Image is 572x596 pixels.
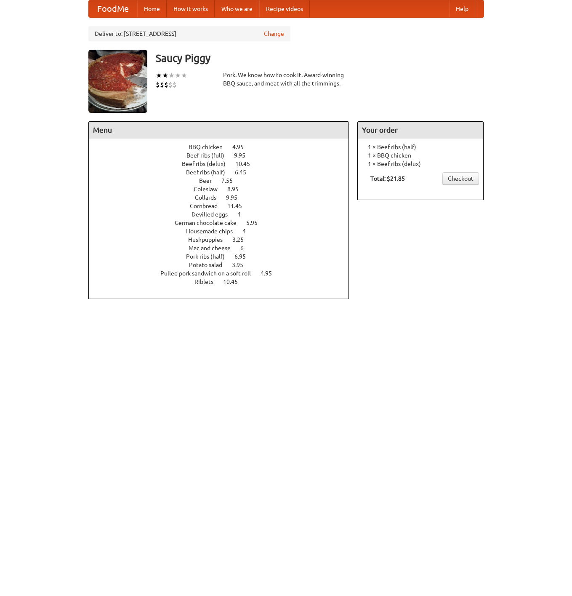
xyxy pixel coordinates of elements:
[189,144,231,150] span: BBQ chicken
[186,228,241,235] span: Housemade chips
[449,0,475,17] a: Help
[188,236,231,243] span: Hushpuppies
[237,211,249,218] span: 4
[194,186,254,192] a: Coleslaw 8.95
[370,175,405,182] b: Total: $21.85
[182,160,234,167] span: Beef ribs (delux)
[189,245,259,251] a: Mac and cheese 6
[89,0,137,17] a: FoodMe
[189,262,231,268] span: Potato salad
[186,228,261,235] a: Housemade chips 4
[173,80,177,89] li: $
[232,144,252,150] span: 4.95
[175,219,273,226] a: German chocolate cake 5.95
[358,122,483,139] h4: Your order
[168,71,175,80] li: ★
[234,253,254,260] span: 6.95
[192,211,256,218] a: Devilled eggs 4
[186,169,234,176] span: Beef ribs (half)
[195,194,225,201] span: Collards
[235,169,255,176] span: 6.45
[186,253,233,260] span: Pork ribs (half)
[234,152,254,159] span: 9.95
[189,144,259,150] a: BBQ chicken 4.95
[223,278,246,285] span: 10.45
[226,194,246,201] span: 9.95
[188,236,259,243] a: Hushpuppies 3.25
[264,29,284,38] a: Change
[199,177,248,184] a: Beer 7.55
[215,0,259,17] a: Who we are
[162,71,168,80] li: ★
[88,26,290,41] div: Deliver to: [STREET_ADDRESS]
[194,278,222,285] span: Riblets
[235,160,258,167] span: 10.45
[186,169,262,176] a: Beef ribs (half) 6.45
[182,160,266,167] a: Beef ribs (delux) 10.45
[227,203,250,209] span: 11.45
[189,245,239,251] span: Mac and cheese
[156,80,160,89] li: $
[442,172,479,185] a: Checkout
[362,151,479,160] li: 1 × BBQ chicken
[362,143,479,151] li: 1 × Beef ribs (half)
[88,50,147,113] img: angular.jpg
[189,262,259,268] a: Potato salad 3.95
[175,219,245,226] span: German chocolate cake
[194,186,226,192] span: Coleslaw
[160,270,287,277] a: Pulled pork sandwich on a soft roll 4.95
[362,160,479,168] li: 1 × Beef ribs (delux)
[221,177,241,184] span: 7.55
[137,0,167,17] a: Home
[190,203,258,209] a: Cornbread 11.45
[261,270,280,277] span: 4.95
[89,122,349,139] h4: Menu
[175,71,181,80] li: ★
[194,278,253,285] a: Riblets 10.45
[259,0,310,17] a: Recipe videos
[160,270,259,277] span: Pulled pork sandwich on a soft roll
[242,228,254,235] span: 4
[164,80,168,89] li: $
[186,152,261,159] a: Beef ribs (full) 9.95
[240,245,252,251] span: 6
[167,0,215,17] a: How it works
[232,236,252,243] span: 3.25
[181,71,187,80] li: ★
[223,71,349,88] div: Pork. We know how to cook it. Award-winning BBQ sauce, and meat with all the trimmings.
[160,80,164,89] li: $
[190,203,226,209] span: Cornbread
[246,219,266,226] span: 5.95
[232,262,252,268] span: 3.95
[156,50,484,67] h3: Saucy Piggy
[186,152,233,159] span: Beef ribs (full)
[195,194,253,201] a: Collards 9.95
[168,80,173,89] li: $
[186,253,261,260] a: Pork ribs (half) 6.95
[156,71,162,80] li: ★
[192,211,236,218] span: Devilled eggs
[199,177,220,184] span: Beer
[227,186,247,192] span: 8.95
